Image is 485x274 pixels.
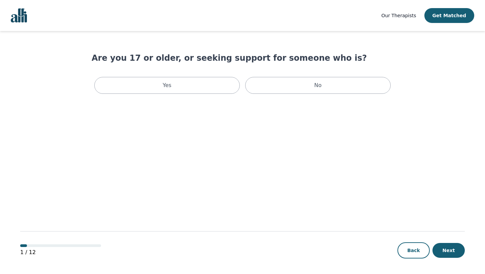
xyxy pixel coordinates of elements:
button: Get Matched [424,8,474,23]
span: Our Therapists [381,13,416,18]
p: 1 / 12 [20,248,101,256]
p: No [314,81,322,89]
h1: Are you 17 or older, or seeking support for someone who is? [92,53,393,63]
button: Back [397,242,430,258]
p: Yes [163,81,171,89]
button: Next [432,243,465,258]
a: Our Therapists [381,11,416,20]
img: alli logo [11,8,27,23]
